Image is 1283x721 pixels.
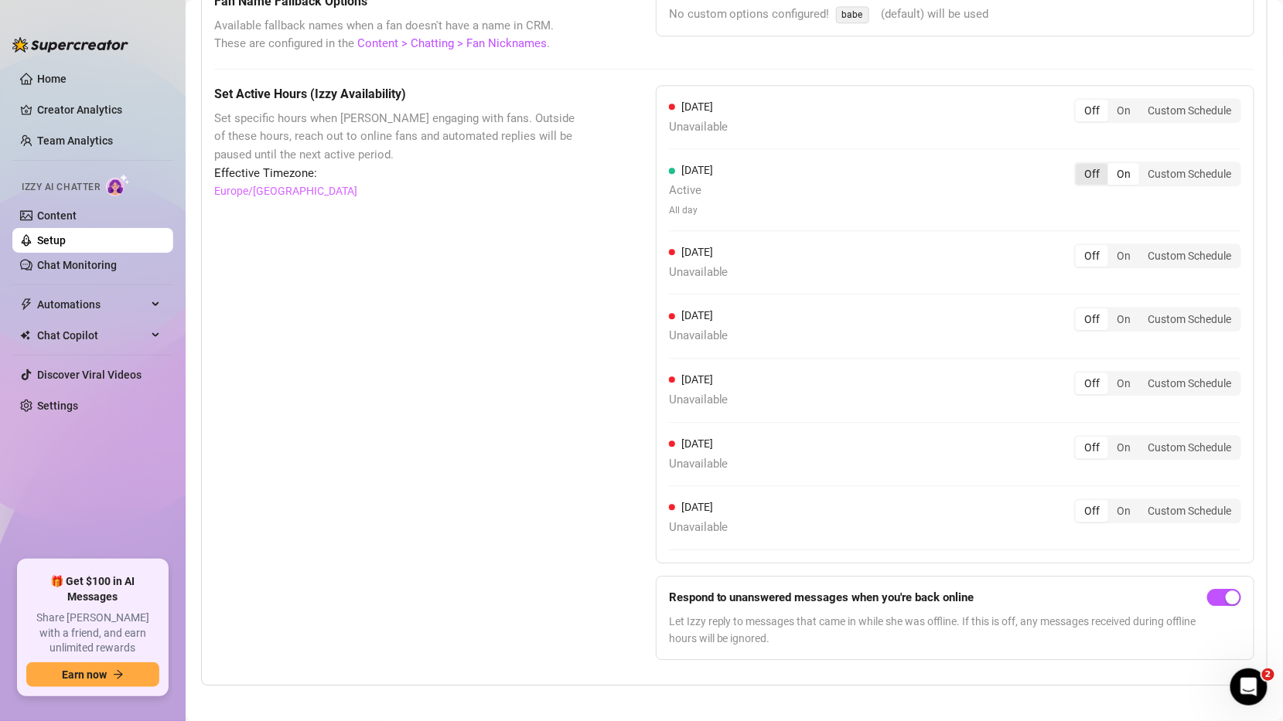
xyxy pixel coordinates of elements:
[37,400,78,412] a: Settings
[214,110,578,165] span: Set specific hours when [PERSON_NAME] engaging with fans. Outside of these hours, reach out to on...
[214,85,578,104] h5: Set Active Hours (Izzy Availability)
[113,669,124,680] span: arrow-right
[20,298,32,311] span: thunderbolt
[37,259,117,271] a: Chat Monitoring
[12,37,128,53] img: logo-BBDzfeDw.svg
[1076,437,1108,458] div: Off
[669,203,713,218] span: All day
[681,373,713,386] span: [DATE]
[37,369,142,381] a: Discover Viral Videos
[1139,500,1240,522] div: Custom Schedule
[882,5,989,24] span: (default) will be used
[1108,100,1139,121] div: On
[669,519,729,537] span: Unavailable
[37,234,66,247] a: Setup
[37,97,161,122] a: Creator Analytics
[681,100,713,113] span: [DATE]
[669,455,729,474] span: Unavailable
[1139,163,1240,185] div: Custom Schedule
[1262,668,1274,681] span: 2
[22,180,100,195] span: Izzy AI Chatter
[106,174,130,196] img: AI Chatter
[1108,437,1139,458] div: On
[26,610,159,656] span: Share [PERSON_NAME] with a friend, and earn unlimited rewards
[1230,668,1268,706] iframe: Intercom live chat
[1074,307,1241,332] div: segmented control
[1139,100,1240,121] div: Custom Schedule
[669,118,729,137] span: Unavailable
[1139,437,1240,458] div: Custom Schedule
[1139,308,1240,330] div: Custom Schedule
[1108,308,1139,330] div: On
[26,574,159,604] span: 🎁 Get $100 in AI Messages
[357,36,547,50] a: Content > Chatting > Fan Nicknames
[669,391,729,410] span: Unavailable
[62,668,107,681] span: Earn now
[669,5,830,24] span: No custom options configured!
[1076,308,1108,330] div: Off
[1139,245,1240,267] div: Custom Schedule
[1074,162,1241,186] div: segmented control
[214,17,578,53] span: Available fallback names when a fan doesn't have a name in CRM. These are configured in the .
[1076,245,1108,267] div: Off
[836,6,869,23] span: babe
[214,165,578,183] span: Effective Timezone:
[681,501,713,513] span: [DATE]
[681,437,713,450] span: [DATE]
[1108,163,1139,185] div: On
[214,182,357,199] a: Europe/[GEOGRAPHIC_DATA]
[1139,372,1240,394] div: Custom Schedule
[20,330,30,341] img: Chat Copilot
[669,613,1201,647] span: Let Izzy reply to messages that came in while she was offline. If this is off, any messages recei...
[681,164,713,176] span: [DATE]
[37,323,147,348] span: Chat Copilot
[1108,245,1139,267] div: On
[669,182,713,200] span: Active
[37,73,67,85] a: Home
[37,292,147,317] span: Automations
[37,209,77,222] a: Content
[1076,100,1108,121] div: Off
[681,309,713,321] span: [DATE]
[1074,498,1241,523] div: segmented control
[1076,372,1108,394] div: Off
[669,264,729,282] span: Unavailable
[681,246,713,258] span: [DATE]
[1108,500,1139,522] div: On
[37,134,113,147] a: Team Analytics
[1074,98,1241,123] div: segmented control
[1076,163,1108,185] div: Off
[1108,372,1139,394] div: On
[669,590,974,604] strong: Respond to unanswered messages when you're back online
[26,662,159,687] button: Earn nowarrow-right
[669,327,729,345] span: Unavailable
[1076,500,1108,522] div: Off
[1074,243,1241,268] div: segmented control
[1074,435,1241,460] div: segmented control
[1074,371,1241,396] div: segmented control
